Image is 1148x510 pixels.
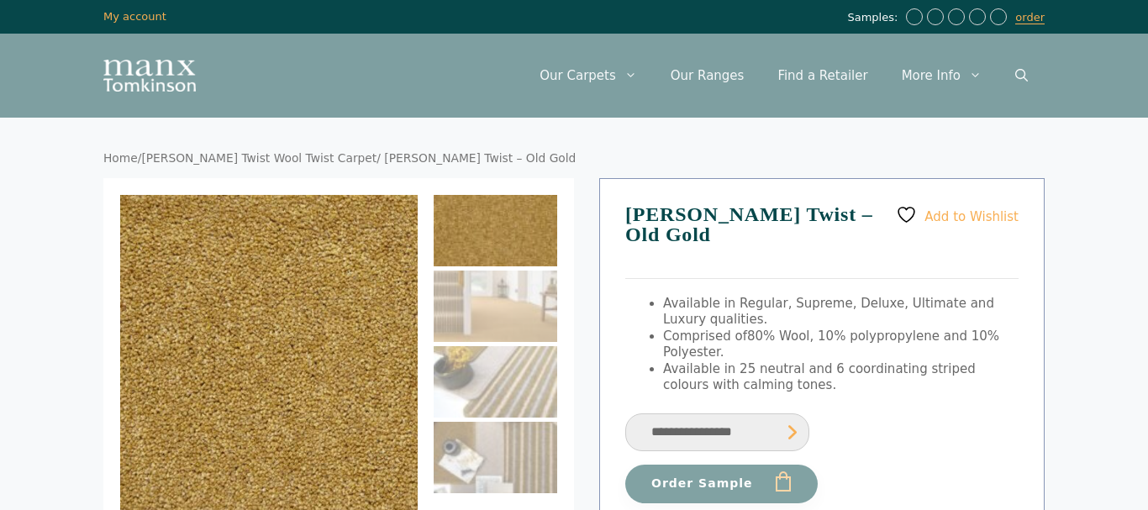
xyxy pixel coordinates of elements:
button: Order Sample [625,465,818,503]
nav: Primary [523,50,1045,101]
a: My account [103,10,166,23]
a: Home [103,151,138,165]
a: Our Ranges [654,50,761,101]
a: More Info [885,50,998,101]
h1: [PERSON_NAME] Twist – Old Gold [625,204,1019,279]
span: 80% Wool, 10% polypropylene and 10% Polyester. [663,329,999,360]
span: Available in Regular, Supreme, Deluxe, Ultimate and Luxury qualities. [663,296,994,328]
a: Our Carpets [523,50,654,101]
img: Tomkinson Twist - Old Gold [434,195,557,266]
span: Add to Wishlist [924,208,1019,223]
a: Find a Retailer [761,50,884,101]
a: [PERSON_NAME] Twist Wool Twist Carpet [141,151,377,165]
img: Tomkinson Twist - Old Gold - Image 4 [434,422,557,493]
span: Comprised of [663,329,747,344]
nav: Breadcrumb [103,151,1045,166]
a: Open Search Bar [998,50,1045,101]
img: Manx Tomkinson [103,60,196,92]
span: Samples: [847,11,902,25]
a: Add to Wishlist [896,204,1019,225]
img: Tomkinson Twist - Old Gold - Image 2 [434,271,557,342]
a: order [1015,11,1045,24]
img: Tomkinson Twist - Old Gold - Image 3 [434,346,557,418]
span: Available in 25 neutral and 6 coordinating striped colours with calming tones. [663,361,976,393]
